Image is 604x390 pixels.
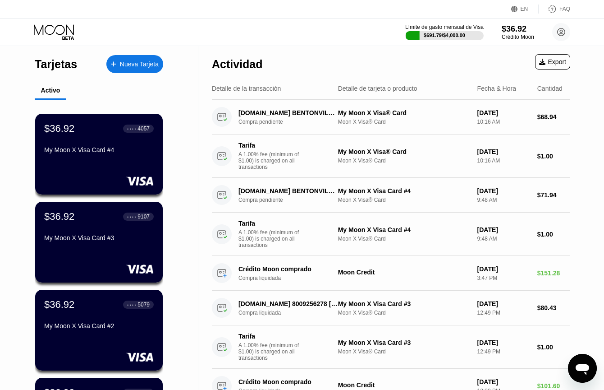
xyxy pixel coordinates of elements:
div: Moon Credit [338,381,470,389]
div: Crédito Moon compradoCompra liquidadaMoon Credit[DATE]3:47 PM$151.28 [212,256,570,291]
div: [DATE] [477,378,530,385]
div: Compra liquidada [238,310,345,316]
div: [DOMAIN_NAME] BENTONVILLE US [238,109,338,116]
div: [DATE] [477,300,530,307]
div: $1.00 [537,153,570,160]
div: Crédito Moon comprado [238,378,338,385]
div: EN [511,5,539,14]
div: [DATE] [477,339,530,346]
div: Export [535,54,570,70]
div: Moon X Visa® Card [338,119,470,125]
div: [DATE] [477,148,530,155]
div: TarifaA 1.00% fee (minimum of $1.00) is charged on all transactionsMy Moon X Visa® CardMoon X Vis... [212,135,570,178]
div: My Moon X Visa Card #3 [338,300,470,307]
div: A 1.00% fee (minimum of $1.00) is charged on all transactions [238,342,306,361]
div: Nueva Tarjeta [106,55,163,73]
div: Moon X Visa® Card [338,197,470,203]
div: FAQ [539,5,570,14]
div: 10:16 AM [477,119,530,125]
div: [DATE] [477,265,530,273]
div: Detalle de tarjeta o producto [338,85,417,92]
div: 4057 [137,125,150,132]
div: My Moon X Visa® Card [338,109,470,116]
div: 9107 [137,214,150,220]
div: EN [521,6,528,12]
div: $151.28 [537,269,570,277]
div: My Moon X Visa Card #3 [44,234,154,241]
div: Moon Credit [338,269,470,276]
div: A 1.00% fee (minimum of $1.00) is charged on all transactions [238,229,306,248]
div: 9:48 AM [477,197,530,203]
div: $36.92● ● ● ●5079My Moon X Visa Card #2 [35,290,163,371]
div: $36.92● ● ● ●4057My Moon X Visa Card #4 [35,114,163,195]
div: $36.92 [44,299,74,311]
div: Crédito Moon comprado [238,265,338,273]
div: Compra pendiente [238,197,345,203]
div: Moon X Visa® Card [338,158,470,164]
div: $36.92Crédito Moon [502,24,534,40]
div: Tarifa [238,220,302,227]
div: $80.43 [537,304,570,311]
div: $101.60 [537,382,570,390]
div: [DATE] [477,109,530,116]
div: $68.94 [537,113,570,121]
div: My Moon X Visa Card #4 [44,146,154,153]
div: $691.79 / $4,000.00 [424,32,465,38]
div: $1.00 [537,231,570,238]
div: Nueva Tarjeta [120,60,159,68]
div: Límite de gasto mensual de Visa [405,24,484,30]
div: 5079 [137,302,150,308]
div: Activo [41,87,60,94]
div: Moon X Visa® Card [338,236,470,242]
div: FAQ [559,6,570,12]
iframe: Botón para iniciar la ventana de mensajería, conversación en curso [568,354,597,383]
div: Tarjetas [35,58,77,71]
div: Crédito Moon [502,34,534,40]
div: [DOMAIN_NAME] BENTONVILLE USCompra pendienteMy Moon X Visa Card #4Moon X Visa® Card[DATE]9:48 AM$... [212,178,570,213]
div: [DOMAIN_NAME] BENTONVILLE US [238,187,338,195]
div: [DATE] [477,187,530,195]
div: 3:47 PM [477,275,530,281]
div: Tarifa [238,142,302,149]
div: Actividad [212,58,263,71]
div: $36.92 [502,24,534,34]
div: ● ● ● ● [127,303,136,306]
div: Compra liquidada [238,275,345,281]
div: Cantidad [537,85,563,92]
div: $1.00 [537,344,570,351]
div: $36.92 [44,123,74,135]
div: My Moon X Visa Card #4 [338,187,470,195]
div: Tarifa [238,333,302,340]
div: Detalle de la transacción [212,85,281,92]
div: $71.94 [537,191,570,199]
div: [DOMAIN_NAME] 8009256278 [GEOGRAPHIC_DATA] [GEOGRAPHIC_DATA]Compra liquidadaMy Moon X Visa Card #... [212,291,570,325]
div: $36.92 [44,211,74,223]
div: My Moon X Visa Card #2 [44,322,154,330]
div: [DOMAIN_NAME] 8009256278 [GEOGRAPHIC_DATA] [GEOGRAPHIC_DATA] [238,300,338,307]
div: TarifaA 1.00% fee (minimum of $1.00) is charged on all transactionsMy Moon X Visa Card #4Moon X V... [212,213,570,256]
div: Moon X Visa® Card [338,310,470,316]
div: My Moon X Visa Card #3 [338,339,470,346]
div: [DOMAIN_NAME] BENTONVILLE USCompra pendienteMy Moon X Visa® CardMoon X Visa® Card[DATE]10:16 AM$6... [212,100,570,135]
div: ● ● ● ● [127,127,136,130]
div: Moon X Visa® Card [338,348,470,355]
div: $36.92● ● ● ●9107My Moon X Visa Card #3 [35,202,163,283]
div: 9:48 AM [477,236,530,242]
div: A 1.00% fee (minimum of $1.00) is charged on all transactions [238,151,306,170]
div: [DATE] [477,226,530,233]
div: 10:16 AM [477,158,530,164]
div: My Moon X Visa® Card [338,148,470,155]
div: Export [539,58,566,65]
div: 12:49 PM [477,348,530,355]
div: Límite de gasto mensual de Visa$691.79/$4,000.00 [405,24,484,40]
div: Compra pendiente [238,119,345,125]
div: TarifaA 1.00% fee (minimum of $1.00) is charged on all transactionsMy Moon X Visa Card #3Moon X V... [212,325,570,369]
div: ● ● ● ● [127,215,136,218]
div: 12:49 PM [477,310,530,316]
div: Fecha & Hora [477,85,516,92]
div: My Moon X Visa Card #4 [338,226,470,233]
